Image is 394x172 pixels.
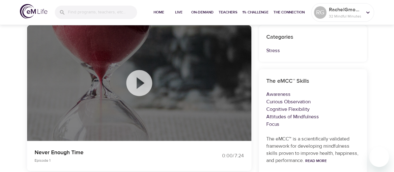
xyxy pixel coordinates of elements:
[242,9,268,16] span: 1% Challenge
[314,6,326,19] div: RG
[20,4,47,19] img: logo
[329,6,362,13] p: RachelGmoney
[35,148,190,157] p: Never Enough Time
[266,135,360,164] p: The eMCC™ is a scientifically validated framework for developing mindfulness skills proven to imp...
[219,9,237,16] span: Teachers
[329,13,362,19] p: 32 Mindful Minutes
[35,158,190,163] p: Episode 1
[171,9,186,16] span: Live
[266,120,360,128] p: Focus
[305,158,327,163] a: Read More
[266,91,360,98] p: Awareness
[68,6,137,19] input: Find programs, teachers, etc...
[369,147,389,167] iframe: Button to launch messaging window
[266,47,360,54] p: Stress
[266,98,360,106] p: Curious Observation
[266,113,360,120] p: Attitudes of Mindfulness
[273,9,305,16] span: The Connection
[191,9,214,16] span: On-Demand
[197,152,244,160] div: 0:00 / 7:24
[266,106,360,113] p: Cognitive Flexibility
[266,77,360,86] h6: The eMCC™ Skills
[266,33,360,42] h6: Categories
[151,9,166,16] span: Home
